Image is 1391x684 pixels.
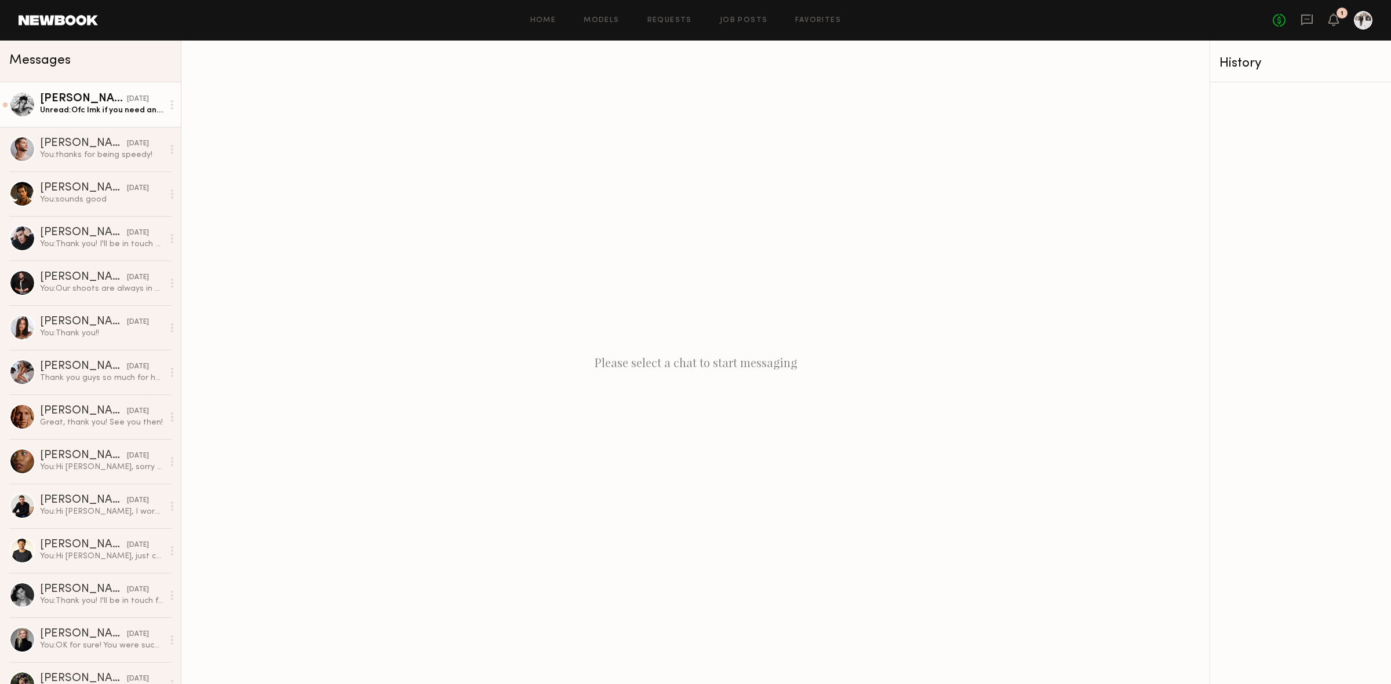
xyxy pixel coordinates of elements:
div: You: Hi [PERSON_NAME], just checking in to see if you got my message about our prom shoot, we'd l... [40,551,163,562]
span: Messages [9,54,71,67]
div: [PERSON_NAME] [40,138,127,149]
div: You: OK for sure! You were such a professional, it was wonderful to work with you! [40,640,163,651]
div: [DATE] [127,495,149,506]
a: Job Posts [720,17,768,24]
div: [PERSON_NAME] [40,227,127,239]
div: You: Thank you! I'll be in touch for future shoots! [40,595,163,606]
div: [DATE] [127,629,149,640]
div: [DATE] [127,228,149,239]
div: [DATE] [127,584,149,595]
div: History [1219,57,1382,70]
div: [PERSON_NAME] [40,93,127,105]
div: [PERSON_NAME] [40,182,127,194]
div: [PERSON_NAME] [40,450,127,462]
div: [DATE] [127,361,149,372]
div: [PERSON_NAME] [40,584,127,595]
div: [PERSON_NAME] [40,405,127,417]
div: You: Thank you!! [40,328,163,339]
div: [DATE] [127,317,149,328]
div: You: Our shoots are always in SoCal so SoCal is ideal but if their rate is reasonable and they ca... [40,283,163,294]
div: [PERSON_NAME] [40,272,127,283]
div: You: Thank you! I'll be in touch shortly about [MEDICAL_DATA] [40,239,163,250]
a: Models [584,17,619,24]
div: [PERSON_NAME] [40,495,127,506]
div: You: Hi [PERSON_NAME], I work for a men's suit company and we are planning a shoot. Can you pleas... [40,506,163,517]
div: 1 [1341,10,1343,17]
div: [DATE] [127,272,149,283]
a: Home [530,17,556,24]
div: [DATE] [127,451,149,462]
div: [DATE] [127,540,149,551]
div: [PERSON_NAME] [40,316,127,328]
div: [DATE] [127,138,149,149]
div: You: thanks for being speedy! [40,149,163,160]
div: [DATE] [127,94,149,105]
a: Favorites [795,17,841,24]
div: [PERSON_NAME] [40,539,127,551]
div: You: Hi [PERSON_NAME], sorry I forgot to cancel the booking after the product fitting did not wor... [40,462,163,473]
div: [PERSON_NAME] [40,628,127,640]
a: Requests [647,17,692,24]
div: Great, thank you! See you then! [40,417,163,428]
div: You: sounds good [40,194,163,205]
div: [DATE] [127,406,149,417]
div: [DATE] [127,183,149,194]
div: Thank you guys so much for having me. Was such a fun day! [40,372,163,383]
div: [PERSON_NAME] [40,361,127,372]
div: Please select a chat to start messaging [181,41,1210,684]
div: Unread: Ofc lmk if you need anymore Info :) [40,105,163,116]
